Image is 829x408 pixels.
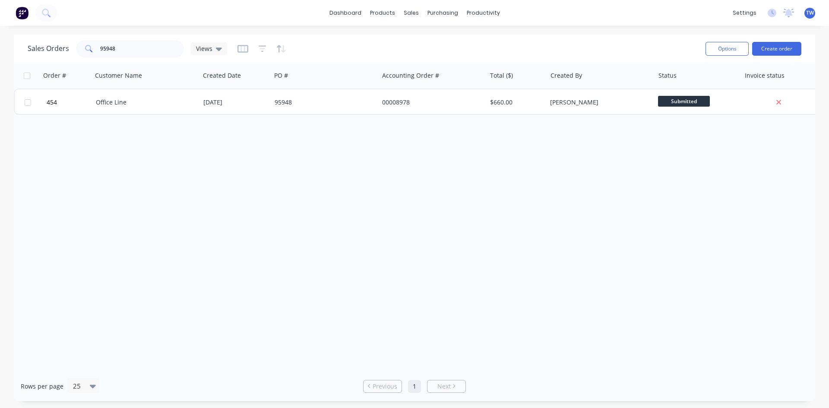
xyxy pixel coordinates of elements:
span: TW [806,9,814,17]
div: Created Date [203,71,241,80]
a: dashboard [325,6,366,19]
button: 454 [44,89,96,115]
a: Page 1 is your current page [408,380,421,393]
div: settings [728,6,761,19]
div: Status [658,71,677,80]
div: $660.00 [490,98,541,107]
div: Total ($) [490,71,513,80]
img: Factory [16,6,28,19]
div: sales [399,6,423,19]
a: Previous page [364,382,402,391]
span: Rows per page [21,382,63,391]
ul: Pagination [360,380,469,393]
div: PO # [274,71,288,80]
input: Search... [100,40,184,57]
div: [PERSON_NAME] [550,98,646,107]
div: Invoice status [745,71,785,80]
div: Order # [43,71,66,80]
div: [DATE] [203,98,268,107]
a: Next page [427,382,465,391]
span: Previous [373,382,397,391]
div: purchasing [423,6,462,19]
div: productivity [462,6,504,19]
div: Accounting Order # [382,71,439,80]
h1: Sales Orders [28,44,69,53]
span: Submitted [658,96,710,107]
div: Created By [551,71,582,80]
div: 95948 [275,98,370,107]
div: products [366,6,399,19]
span: 454 [47,98,57,107]
div: Office Line [96,98,192,107]
button: Create order [752,42,801,56]
button: Options [706,42,749,56]
span: Views [196,44,212,53]
div: 00008978 [382,98,478,107]
span: Next [437,382,451,391]
div: Customer Name [95,71,142,80]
